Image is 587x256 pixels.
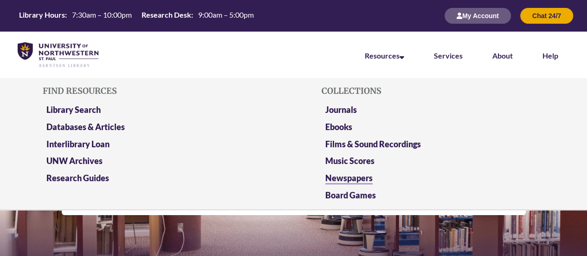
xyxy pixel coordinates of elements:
th: Library Hours: [15,10,68,20]
a: Services [434,51,463,60]
a: Chat 24/7 [520,12,573,20]
a: Ebooks [325,122,352,132]
a: Research Guides [46,173,109,183]
span: 9:00am – 5:00pm [198,10,254,19]
th: Research Desk: [138,10,194,20]
a: Newspapers [325,173,373,184]
span: 7:30am – 10:00pm [72,10,132,19]
a: Interlibrary Loan [46,139,110,149]
a: Help [542,51,558,60]
a: Films & Sound Recordings [325,139,421,149]
a: Board Games [325,190,376,200]
a: Journals [325,105,357,115]
img: UNWSP Library Logo [18,42,98,68]
a: Music Scores [325,156,374,166]
a: Resources [365,51,404,60]
a: Databases & Articles [46,122,125,132]
a: Hours Today [15,10,258,22]
h5: Collections [322,86,544,96]
a: UNW Archives [46,156,103,166]
h5: Find Resources [43,86,265,96]
table: Hours Today [15,10,258,21]
a: My Account [445,12,511,20]
a: About [492,51,513,60]
button: Chat 24/7 [520,8,573,24]
a: Library Search [46,105,101,115]
button: My Account [445,8,511,24]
